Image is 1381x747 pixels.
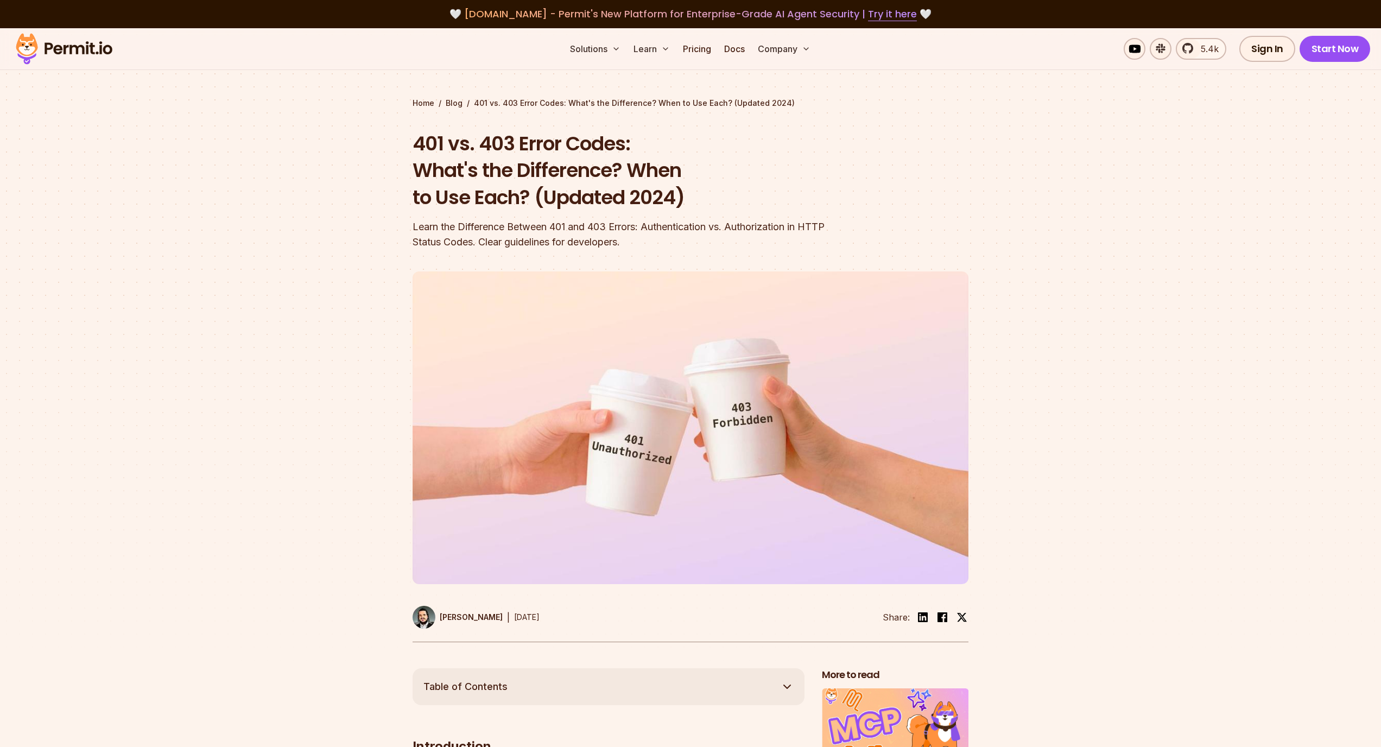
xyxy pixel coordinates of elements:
[11,30,117,67] img: Permit logo
[629,38,674,60] button: Learn
[956,612,967,623] img: twitter
[883,611,910,624] li: Share:
[868,7,917,21] a: Try it here
[413,219,829,250] div: Learn the Difference Between 401 and 403 Errors: Authentication vs. Authorization in HTTP Status ...
[413,668,804,705] button: Table of Contents
[446,98,463,109] a: Blog
[26,7,1355,22] div: 🤍 🤍
[413,130,829,211] h1: 401 vs. 403 Error Codes: What's the Difference? When to Use Each? (Updated 2024)
[464,7,917,21] span: [DOMAIN_NAME] - Permit's New Platform for Enterprise-Grade AI Agent Security |
[566,38,625,60] button: Solutions
[440,612,503,623] p: [PERSON_NAME]
[1176,38,1226,60] a: 5.4k
[1300,36,1371,62] a: Start Now
[413,98,434,109] a: Home
[423,679,508,694] span: Table of Contents
[753,38,815,60] button: Company
[916,611,929,624] img: linkedin
[1194,42,1219,55] span: 5.4k
[720,38,749,60] a: Docs
[413,98,968,109] div: / /
[413,271,968,584] img: 401 vs. 403 Error Codes: What's the Difference? When to Use Each? (Updated 2024)
[507,611,510,624] div: |
[822,668,968,682] h2: More to read
[1239,36,1295,62] a: Sign In
[413,606,503,629] a: [PERSON_NAME]
[413,606,435,629] img: Gabriel L. Manor
[936,611,949,624] img: facebook
[514,612,540,622] time: [DATE]
[679,38,715,60] a: Pricing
